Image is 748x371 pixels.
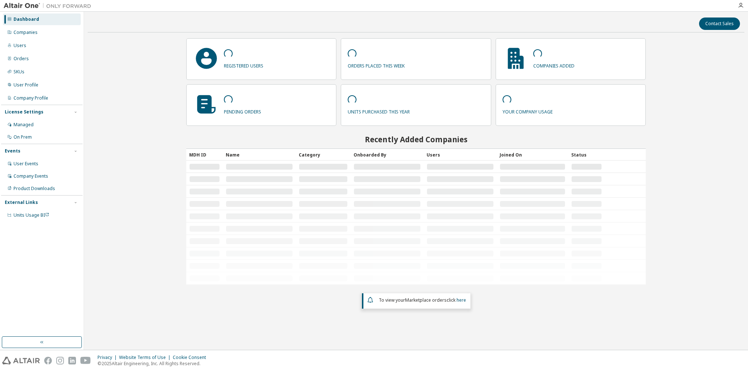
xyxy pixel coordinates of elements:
p: © 2025 Altair Engineering, Inc. All Rights Reserved. [98,360,210,367]
button: Contact Sales [699,18,740,30]
div: Managed [14,122,34,128]
div: External Links [5,200,38,205]
div: License Settings [5,109,43,115]
h2: Recently Added Companies [186,135,646,144]
div: Joined On [500,149,566,161]
div: Company Events [14,173,48,179]
div: On Prem [14,134,32,140]
div: Events [5,148,20,154]
img: facebook.svg [44,357,52,364]
p: registered users [224,61,263,69]
p: pending orders [224,107,261,115]
p: companies added [533,61,575,69]
p: your company usage [503,107,553,115]
span: Units Usage BI [14,212,49,218]
a: here [457,297,466,303]
div: Orders [14,56,29,62]
div: Users [14,43,26,49]
div: SKUs [14,69,24,75]
div: Companies [14,30,38,35]
div: Privacy [98,355,119,360]
div: User Profile [14,82,38,88]
div: Dashboard [14,16,39,22]
div: Onboarded By [354,149,421,161]
img: youtube.svg [80,357,91,364]
img: instagram.svg [56,357,64,364]
img: altair_logo.svg [2,357,40,364]
p: orders placed this week [348,61,405,69]
div: Product Downloads [14,186,55,192]
div: Category [299,149,348,161]
div: Name [226,149,293,161]
p: units purchased this year [348,107,410,115]
div: Company Profile [14,95,48,101]
img: Altair One [4,2,95,9]
div: Users [427,149,494,161]
div: User Events [14,161,38,167]
span: To view your click [379,297,466,303]
em: Marketplace orders [405,297,447,303]
div: Website Terms of Use [119,355,173,360]
img: linkedin.svg [68,357,76,364]
div: MDH ID [189,149,220,161]
div: Cookie Consent [173,355,210,360]
div: Status [571,149,602,161]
